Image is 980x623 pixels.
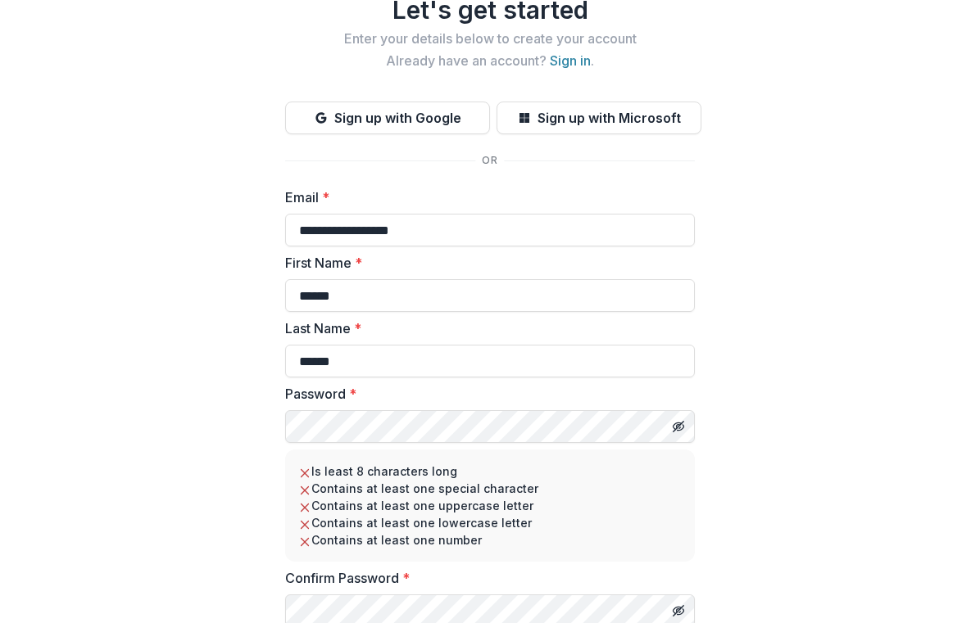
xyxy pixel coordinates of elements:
[285,253,685,273] label: First Name
[285,318,685,338] label: Last Name
[298,497,682,514] li: Contains at least one uppercase letter
[298,480,682,497] li: Contains at least one special character
[497,102,701,134] button: Sign up with Microsoft
[285,384,685,404] label: Password
[285,568,685,588] label: Confirm Password
[285,53,695,69] h2: Already have an account? .
[665,413,692,440] button: Toggle password visibility
[285,187,685,207] label: Email
[550,52,591,69] a: Sign in
[298,531,682,549] li: Contains at least one number
[285,102,490,134] button: Sign up with Google
[298,463,682,480] li: Is least 8 characters long
[298,514,682,531] li: Contains at least one lowercase letter
[285,31,695,47] h2: Enter your details below to create your account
